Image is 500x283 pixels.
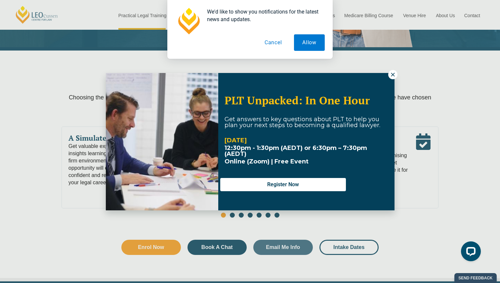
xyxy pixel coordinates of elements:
[225,158,309,165] span: Online (Zoom) | Free Event
[220,178,346,191] button: Register Now
[175,8,202,34] img: notification icon
[225,137,247,144] strong: [DATE]
[456,239,483,266] iframe: LiveChat chat widget
[294,34,325,51] button: Allow
[256,34,290,51] button: Cancel
[106,73,218,210] img: Woman in yellow blouse holding folders looking to the right and smiling
[225,116,380,129] span: Get answers to key questions about PLT to help you plan your next steps to becoming a qualified l...
[225,93,370,107] span: PLT Unpacked: In One Hour
[202,8,325,23] div: We'd like to show you notifications for the latest news and updates.
[388,70,397,79] button: Close
[225,144,367,158] strong: 12:30pm - 1:30pm (AEDT) or 6:30pm – 7:30pm (AEDT)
